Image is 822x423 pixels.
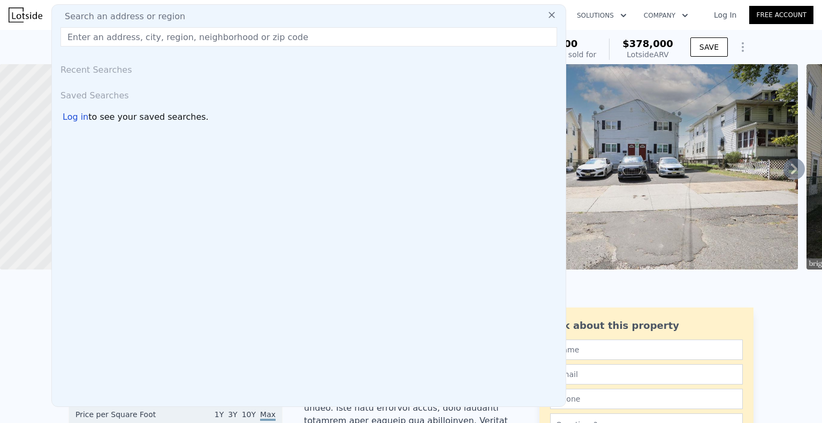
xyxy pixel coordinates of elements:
[622,38,673,49] span: $378,000
[732,36,753,58] button: Show Options
[228,410,237,419] span: 3Y
[550,364,743,384] input: Email
[690,37,728,57] button: SAVE
[550,340,743,360] input: Name
[550,318,743,333] div: Ask about this property
[622,49,673,60] div: Lotside ARV
[260,410,276,421] span: Max
[701,10,749,20] a: Log In
[56,81,561,106] div: Saved Searches
[490,64,798,270] img: Sale: 150723359 Parcel: 122106137
[568,6,635,25] button: Solutions
[60,27,557,47] input: Enter an address, city, region, neighborhood or zip code
[9,7,42,22] img: Lotside
[56,55,561,81] div: Recent Searches
[63,111,88,124] div: Log in
[550,389,743,409] input: Phone
[635,6,697,25] button: Company
[215,410,224,419] span: 1Y
[56,10,185,23] span: Search an address or region
[88,111,208,124] span: to see your saved searches.
[749,6,813,24] a: Free Account
[242,410,256,419] span: 10Y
